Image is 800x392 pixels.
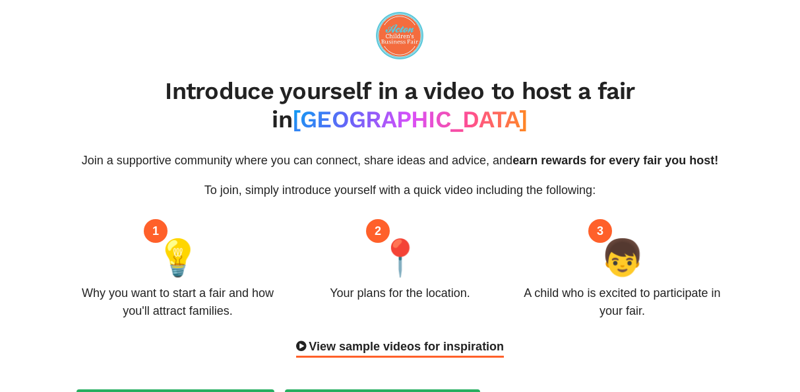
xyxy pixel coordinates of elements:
span: earn rewards for every fair you host! [512,154,718,167]
img: logo-09e7f61fd0461591446672a45e28a4aa4e3f772ea81a4ddf9c7371a8bcc222a1.png [376,12,423,59]
div: A child who is excited to participate in your fair. [521,284,723,320]
h2: Introduce yourself in a video to host a fair in [77,77,723,134]
div: 3 [588,219,612,243]
p: Join a supportive community where you can connect, share ideas and advice, and [77,152,723,170]
span: [GEOGRAPHIC_DATA] [292,106,528,133]
div: View sample videos for inspiration [296,338,504,358]
p: To join, simply introduce yourself with a quick video including the following: [77,181,723,199]
span: 📍 [378,231,422,284]
span: 👦 [600,231,644,284]
div: Why you want to start a fair and how you'll attract families. [77,284,279,320]
div: Your plans for the location. [330,284,470,302]
div: 2 [366,219,390,243]
div: 1 [144,219,168,243]
span: 💡 [156,231,200,284]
